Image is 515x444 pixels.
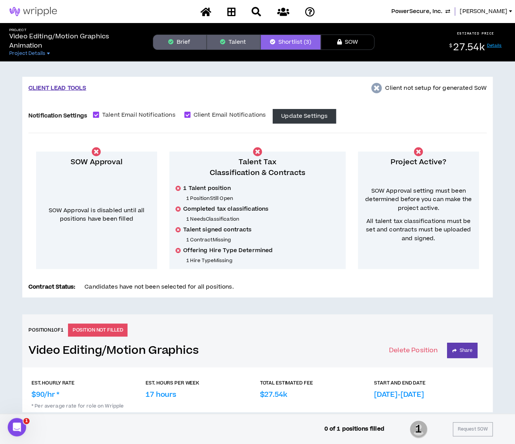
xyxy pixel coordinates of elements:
[8,418,26,436] iframe: Intercom live chat
[28,283,75,291] p: Contract Status:
[260,380,313,386] p: TOTAL ESTIMATED FEE
[31,390,60,400] p: $90/hr
[374,390,424,400] p: [DATE]-[DATE]
[9,32,141,50] p: Video Editing/Motion Graphics Animation
[28,327,63,333] h6: Position 1 of 1
[9,28,141,32] h5: Project
[391,7,450,16] button: PowerSecure, Inc.
[28,344,199,357] a: Video Editing/Motion Graphics
[186,216,339,222] p: 1 Needs Classification
[153,35,207,50] button: Brief
[273,109,336,124] button: Update Settings
[183,205,268,213] span: Completed tax classifications
[207,35,260,50] button: Talent
[460,7,507,16] span: [PERSON_NAME]
[176,157,339,178] p: Talent Tax Classification & Contracts
[385,84,487,92] p: Client not setup for generated SoW
[364,157,473,168] p: Project Active?
[391,7,442,16] span: PowerSecure, Inc.
[23,418,30,424] span: 1
[389,343,438,358] button: Delete Position
[183,247,273,254] span: Offering Hire Type Determined
[186,195,339,201] p: 1 Position Still Open
[146,390,176,400] p: 17 hours
[146,380,199,386] p: EST. HOURS PER WEEK
[28,109,87,122] label: Notification Settings
[410,420,427,439] span: 1
[487,43,502,48] a: Details
[364,187,473,213] span: SOW Approval setting must been determined before you can make the project active.
[457,31,494,36] p: ESTIMATED PRICE
[190,111,269,119] span: Client Email Notifications
[453,41,484,54] span: 27.54k
[68,324,128,337] p: POSITION NOT FILLED
[321,35,374,50] button: SOW
[42,157,151,168] p: SOW Approval
[364,217,473,243] span: All talent tax classifications must be set and contracts must be uploaded and signed.
[31,400,484,409] p: * Per average rate for role on Wripple
[186,237,339,243] p: 1 Contract Missing
[186,257,339,264] p: 1 Hire Type Missing
[99,111,179,119] span: Talent Email Notifications
[453,422,493,436] button: Request SOW
[84,283,233,291] span: Candidates have not been selected for all positions.
[260,390,287,400] p: $27.54k
[9,50,45,56] span: Project Details
[374,380,426,386] p: START AND END DATE
[28,84,86,92] p: CLIENT LEAD TOOLS
[49,206,145,223] span: SOW Approval is disabled until all positions have been filled
[31,380,75,386] p: EST. HOURLY RATE
[183,185,230,192] span: 1 Talent position
[183,226,252,234] span: Talent signed contracts
[324,425,384,433] p: 0 of 1 positions filled
[260,35,321,50] button: Shortlist (3)
[449,43,452,49] sup: $
[447,343,477,358] button: Share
